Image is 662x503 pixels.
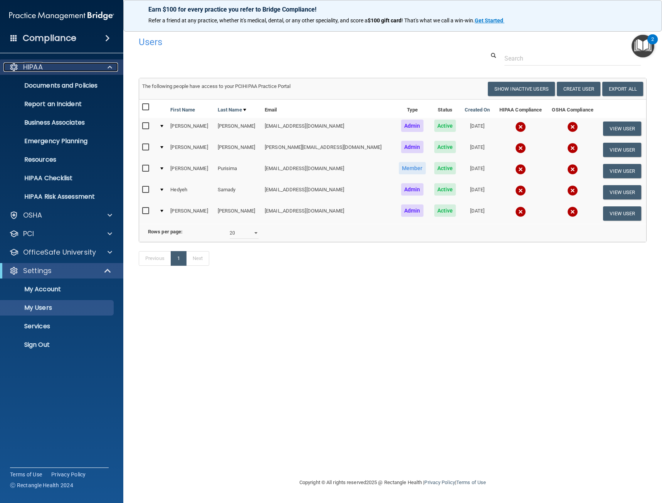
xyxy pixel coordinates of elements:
td: Purisima [215,160,262,182]
img: cross.ca9f0e7f.svg [515,185,526,196]
a: Created On [465,105,490,115]
td: [EMAIL_ADDRESS][DOMAIN_NAME] [262,182,395,203]
a: HIPAA [9,62,112,72]
a: Get Started [475,17,504,24]
th: Email [262,100,395,118]
td: [DATE] [460,139,494,160]
td: [DATE] [460,118,494,139]
td: [EMAIL_ADDRESS][DOMAIN_NAME] [262,160,395,182]
a: Settings [9,266,112,275]
button: Create User [557,82,600,96]
p: OfficeSafe University [23,248,96,257]
p: PCI [23,229,34,238]
span: Admin [401,141,423,153]
p: OSHA [23,211,42,220]
img: cross.ca9f0e7f.svg [567,143,578,154]
img: cross.ca9f0e7f.svg [515,122,526,132]
button: View User [603,122,641,136]
p: HIPAA Checklist [5,174,110,182]
img: cross.ca9f0e7f.svg [567,185,578,196]
td: [EMAIL_ADDRESS][DOMAIN_NAME] [262,203,395,224]
td: [DATE] [460,182,494,203]
td: [PERSON_NAME] [167,203,214,224]
td: [PERSON_NAME] [167,118,214,139]
div: Copyright © All rights reserved 2025 @ Rectangle Health | | [252,470,533,495]
a: Privacy Policy [424,479,455,485]
a: Last Name [218,105,246,115]
img: cross.ca9f0e7f.svg [567,164,578,175]
span: Refer a friend at any practice, whether it's medical, dental, or any other speciality, and score a [148,17,368,24]
a: OfficeSafe University [9,248,112,257]
span: Ⓒ Rectangle Health 2024 [10,481,73,489]
td: [EMAIL_ADDRESS][DOMAIN_NAME] [262,118,395,139]
span: Admin [401,204,423,217]
img: cross.ca9f0e7f.svg [567,206,578,217]
a: Privacy Policy [51,471,86,478]
p: Emergency Planning [5,137,110,145]
span: Active [434,183,456,196]
td: [PERSON_NAME][EMAIL_ADDRESS][DOMAIN_NAME] [262,139,395,160]
strong: Get Started [475,17,503,24]
strong: $100 gift card [368,17,402,24]
a: Previous [139,251,171,266]
td: [PERSON_NAME] [215,139,262,160]
input: Search [504,51,641,66]
a: Next [186,251,209,266]
p: Sign Out [5,341,110,349]
p: My Users [5,304,110,312]
p: Services [5,322,110,330]
th: Status [430,100,460,118]
a: First Name [170,105,195,115]
td: [PERSON_NAME] [167,160,214,182]
th: Type [395,100,430,118]
img: cross.ca9f0e7f.svg [567,122,578,132]
a: Terms of Use [456,479,486,485]
a: Terms of Use [10,471,42,478]
img: cross.ca9f0e7f.svg [515,143,526,154]
p: Earn $100 for every practice you refer to Bridge Compliance! [148,6,637,13]
span: Active [434,141,456,153]
p: My Account [5,285,110,293]
td: Hedyeh [167,182,214,203]
p: HIPAA Risk Assessment [5,193,110,201]
span: Active [434,204,456,217]
th: OSHA Compliance [547,100,598,118]
td: [DATE] [460,203,494,224]
img: PMB logo [9,8,114,24]
td: [PERSON_NAME] [215,203,262,224]
p: Resources [5,156,110,164]
span: ! That's what we call a win-win. [402,17,475,24]
a: OSHA [9,211,112,220]
b: Rows per page: [148,229,183,235]
p: Report an Incident [5,100,110,108]
p: HIPAA [23,62,43,72]
th: HIPAA Compliance [494,100,547,118]
span: The following people have access to your PCIHIPAA Practice Portal [142,83,291,89]
span: Admin [401,183,423,196]
a: 1 [171,251,187,266]
button: Show Inactive Users [488,82,555,96]
td: [PERSON_NAME] [167,139,214,160]
h4: Compliance [23,33,76,44]
button: View User [603,143,641,157]
td: [PERSON_NAME] [215,118,262,139]
span: Member [399,162,426,174]
img: cross.ca9f0e7f.svg [515,164,526,175]
div: 2 [651,39,654,49]
img: cross.ca9f0e7f.svg [515,206,526,217]
p: Business Associates [5,119,110,127]
span: Admin [401,120,423,132]
button: View User [603,206,641,221]
h4: Users [139,37,430,47]
p: Settings [23,266,52,275]
td: [DATE] [460,160,494,182]
td: Samady [215,182,262,203]
a: PCI [9,229,112,238]
button: View User [603,164,641,178]
span: Active [434,162,456,174]
a: Export All [602,82,643,96]
span: Active [434,120,456,132]
p: Documents and Policies [5,82,110,89]
button: Open Resource Center, 2 new notifications [632,35,654,57]
button: View User [603,185,641,199]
